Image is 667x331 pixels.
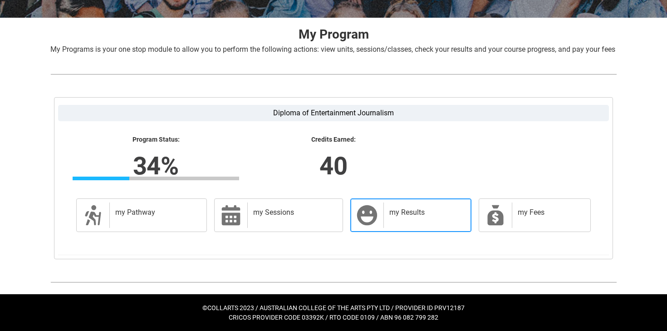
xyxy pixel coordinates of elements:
[485,204,506,226] span: My Payments
[299,27,369,42] strong: My Program
[115,208,197,217] h2: my Pathway
[82,204,104,226] span: Description of icon when needed
[50,69,617,79] img: REDU_GREY_LINE
[214,198,343,232] a: my Sessions
[253,208,333,217] h2: my Sessions
[479,198,591,232] a: my Fees
[350,198,471,232] a: my Results
[389,208,462,217] h2: my Results
[518,208,581,217] h2: my Fees
[73,177,239,180] div: Progress Bar
[58,105,609,121] label: Diploma of Entertainment Journalism
[250,136,417,144] lightning-formatted-text: Credits Earned:
[192,147,475,184] lightning-formatted-number: 40
[50,277,617,287] img: REDU_GREY_LINE
[76,198,207,232] a: my Pathway
[14,147,297,184] lightning-formatted-number: 34%
[50,45,615,54] span: My Programs is your one stop module to allow you to perform the following actions: view units, se...
[73,136,239,144] lightning-formatted-text: Program Status:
